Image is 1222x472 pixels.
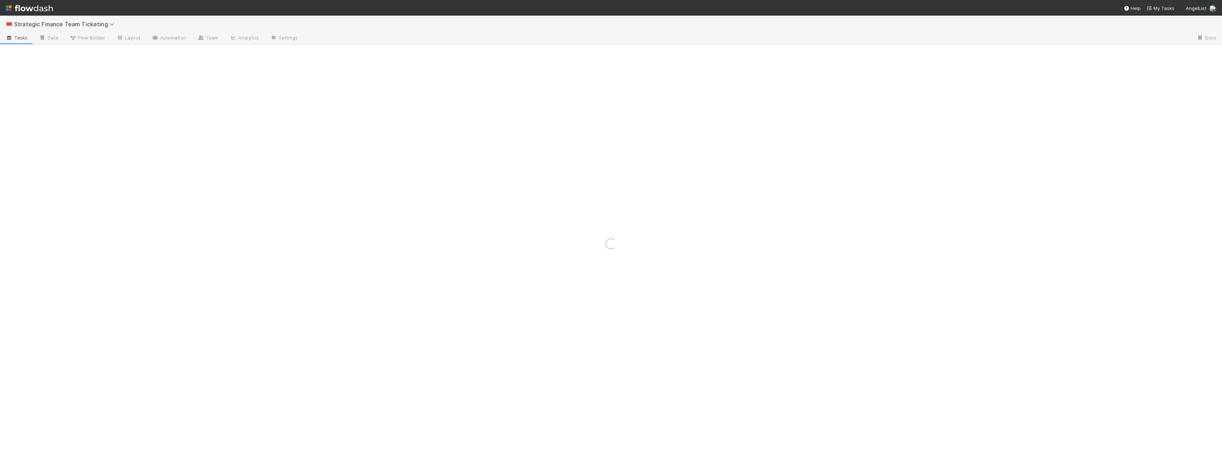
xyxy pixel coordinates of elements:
span: AngelList [1186,5,1206,11]
div: Help [1124,5,1141,12]
a: My Tasks [1146,5,1174,12]
img: logo-inverted-e16ddd16eac7371096b0.svg [6,2,53,14]
span: My Tasks [1146,5,1174,11]
img: avatar_aa4fbed5-f21b-48f3-8bdd-57047a9d59de.png [1209,5,1216,12]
